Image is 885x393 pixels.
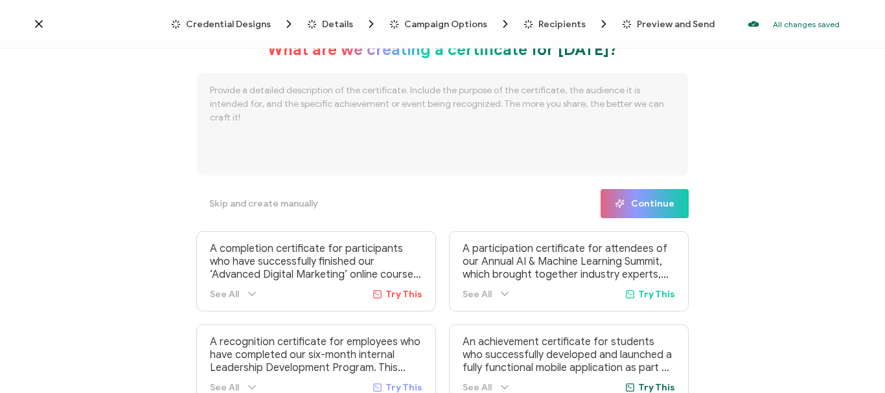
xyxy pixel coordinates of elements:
[404,19,487,29] span: Campaign Options
[463,382,492,393] span: See All
[171,17,295,30] span: Credential Designs
[186,19,271,29] span: Credential Designs
[523,17,610,30] span: Recipients
[322,19,353,29] span: Details
[171,17,715,30] div: Breadcrumb
[615,199,674,208] span: Continue
[463,289,492,300] span: See All
[196,189,331,218] button: Skip and create manually
[209,199,318,208] span: Skip and create manually
[820,331,885,393] iframe: Chat Widget
[463,335,675,374] p: An achievement certificate for students who successfully developed and launched a fully functiona...
[210,335,422,374] p: A recognition certificate for employees who have completed our six-month internal Leadership Deve...
[637,19,715,29] span: Preview and Send
[622,19,715,29] span: Preview and Send
[268,40,617,60] h1: What are we creating a certificate for [DATE]?
[385,382,422,393] span: Try This
[463,242,675,281] p: A participation certificate for attendees of our Annual AI & Machine Learning Summit, which broug...
[210,382,239,393] span: See All
[638,289,675,300] span: Try This
[385,289,422,300] span: Try This
[638,382,675,393] span: Try This
[601,189,689,218] button: Continue
[210,289,239,300] span: See All
[210,242,422,281] p: A completion certificate for participants who have successfully finished our ‘Advanced Digital Ma...
[538,19,586,29] span: Recipients
[773,19,840,29] p: All changes saved
[307,17,378,30] span: Details
[389,17,512,30] span: Campaign Options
